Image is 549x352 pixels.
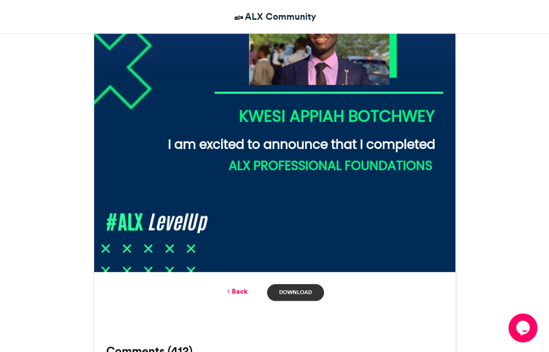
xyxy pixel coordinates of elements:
[267,284,324,301] a: Download
[508,313,539,342] iframe: chat widget
[233,10,316,24] a: ALX Community
[225,286,248,297] a: Back
[233,12,245,24] img: ALX Community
